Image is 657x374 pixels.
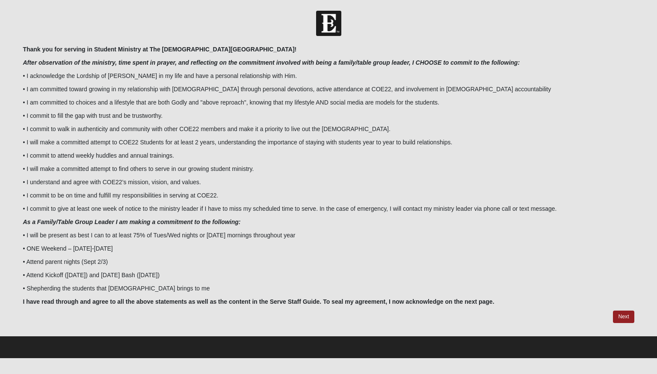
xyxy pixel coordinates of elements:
[23,244,634,253] p: • ONE Weekend – [DATE]-[DATE]
[316,11,341,36] img: Church of Eleven22 Logo
[23,46,296,53] b: Thank you for serving in Student Ministry at The [DEMOGRAPHIC_DATA][GEOGRAPHIC_DATA]!
[23,85,634,94] p: • I am committed toward growing in my relationship with [DEMOGRAPHIC_DATA] through personal devot...
[23,257,634,266] p: • Attend parent nights (Sept 2/3)
[23,231,634,240] p: • I will be present as best I can to at least 75% of Tues/Wed nights or [DATE] mornings throughou...
[23,111,634,120] p: • I commit to fill the gap with trust and be trustworthy.
[23,138,634,147] p: • I will make a committed attempt to COE22 Students for at least 2 years, understanding the impor...
[23,204,634,213] p: • I commit to give at least one week of notice to the ministry leader if I have to miss my schedu...
[23,59,520,66] i: After observation of the ministry, time spent in prayer, and reflecting on the commitment involve...
[23,298,494,305] b: I have read through and agree to all the above statements as well as the content in the Serve Sta...
[23,151,634,160] p: • I commit to attend weekly huddles and annual trainings.
[23,178,634,187] p: • I understand and agree with COE22’s mission, vision, and values.
[23,98,634,107] p: • I am committed to choices and a lifestyle that are both Godly and "above reproach", knowing tha...
[23,165,634,174] p: • I will make a committed attempt to find others to serve in our growing student ministry.
[23,125,634,134] p: • I commit to walk in authenticity and community with other COE22 members and make it a priority ...
[23,284,634,293] p: • Shepherding the students that [DEMOGRAPHIC_DATA] brings to me
[23,72,634,81] p: • I acknowledge the Lordship of [PERSON_NAME] in my life and have a personal relationship with Him.
[23,191,634,200] p: • I commit to be on time and fulfill my responsibilities in serving at COE22.
[23,218,240,225] i: As a Family/Table Group Leader I am making a commitment to the following:
[613,311,634,323] a: Next
[23,271,634,280] p: • Attend Kickoff ([DATE]) and [DATE] Bash ([DATE])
